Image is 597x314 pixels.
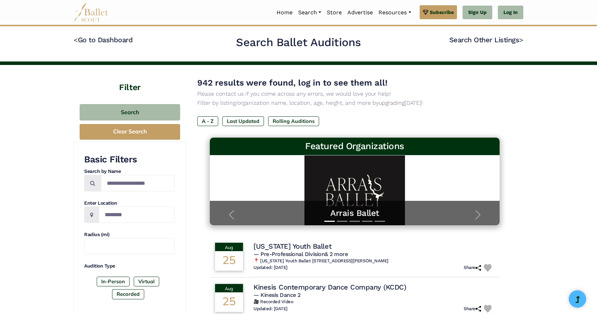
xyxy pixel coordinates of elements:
[463,6,492,20] a: Sign Up
[236,35,361,50] h2: Search Ballet Auditions
[197,78,388,88] span: 942 results were found, log in to see them all!
[215,284,243,292] div: Aug
[215,251,243,271] div: 25
[222,116,264,126] label: Last Updated
[112,289,144,299] label: Recorded
[74,65,186,94] h4: Filter
[197,98,512,108] p: Filter by listing/organization name, location, age, height, and more by [DATE]!
[74,35,78,44] code: <
[379,100,405,106] a: upgrading
[274,5,295,20] a: Home
[84,200,175,207] h4: Enter Location
[99,206,175,223] input: Location
[449,36,523,44] a: Search Other Listings>
[215,292,243,312] div: 25
[253,258,494,264] h6: 📍 [US_STATE] Youth Ballet [STREET_ADDRESS][PERSON_NAME]
[253,265,288,271] h6: Updated: [DATE]
[84,154,175,166] h3: Basic Filters
[519,35,523,44] code: >
[464,306,481,312] h6: Share
[349,217,360,225] button: Slide 3
[74,36,133,44] a: <Go to Dashboard
[253,242,331,251] h4: [US_STATE] Youth Ballet
[101,175,175,191] input: Search by names...
[376,5,414,20] a: Resources
[253,306,288,312] h6: Updated: [DATE]
[420,5,457,19] a: Subscribe
[80,124,180,140] button: Clear Search
[324,217,335,225] button: Slide 1
[362,217,373,225] button: Slide 4
[423,8,428,16] img: gem.svg
[80,104,180,121] button: Search
[498,6,523,20] a: Log In
[253,299,494,305] h6: 🎥 Recorded Video
[215,243,243,251] div: Aug
[84,231,175,238] h4: Radius (mi)
[253,283,406,292] h4: Kinesis Contemporary Dance Company (KCDC)
[324,5,345,20] a: Store
[375,217,385,225] button: Slide 5
[84,168,175,175] h4: Search by Name
[97,277,130,286] label: In-Person
[253,251,348,257] span: — Pre-Professional Division
[295,5,324,20] a: Search
[215,140,494,152] h3: Featured Organizations
[253,292,301,298] span: — Kinesis Dance 2
[217,208,493,219] a: Arrais Ballet
[197,116,218,126] label: A - Z
[337,217,347,225] button: Slide 2
[345,5,376,20] a: Advertise
[325,251,348,257] a: & 2 more
[268,116,319,126] label: Rolling Auditions
[134,277,159,286] label: Virtual
[430,8,454,16] span: Subscribe
[84,263,175,270] h4: Audition Type
[197,89,512,98] p: Please contact us if you come across any errors, we would love your help!
[464,265,481,271] h6: Share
